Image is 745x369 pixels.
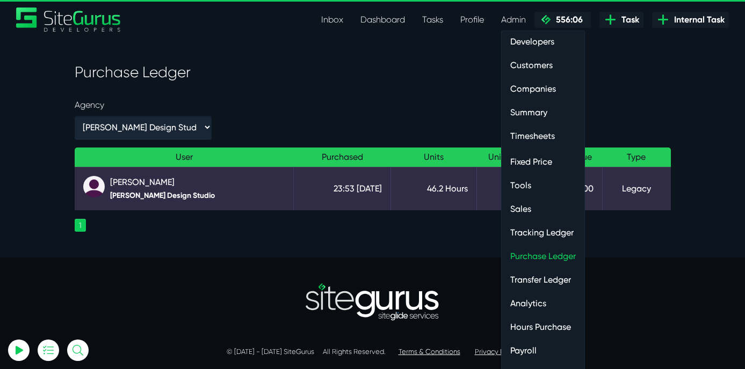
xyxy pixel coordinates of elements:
a: Terms & Conditions [399,348,460,356]
td: Legacy [602,167,670,210]
span: [PERSON_NAME] [110,176,215,202]
a: Profile [452,9,493,31]
td: $0.00 [477,167,537,210]
a: Developers [502,31,584,53]
a: Privacy Policy [475,348,519,356]
a: Tracking Ledger [502,222,584,243]
a: Inbox [313,9,352,31]
th: Purchased [294,147,390,167]
span: Internal Task [670,13,725,26]
a: SiteGurus [16,8,121,32]
a: Companies [502,78,584,100]
th: Units [390,147,476,167]
img: Sitegurus Logo [16,8,121,32]
a: Admin [493,9,534,31]
label: Agency [75,99,104,112]
a: Sales [502,198,584,220]
td: 46.2 Hours [390,167,476,210]
p: Nothing tracked yet! 🙂 [47,61,141,73]
th: User [75,147,294,167]
a: Task [599,12,643,28]
a: Dashboard [352,9,414,31]
a: 1 [75,219,86,232]
th: Type [602,147,670,167]
a: Purchase Ledger [502,246,584,267]
a: Payroll [502,340,584,361]
a: Fixed Price [502,151,584,173]
a: Customers [502,55,584,76]
p: © [DATE] - [DATE] SiteGurus All Rights Reserved. [75,346,671,357]
span: 556:06 [552,14,583,25]
a: Summary [502,102,584,123]
a: Analytics [502,293,584,314]
span: [PERSON_NAME] Design Studio [110,191,215,200]
span: Task [617,13,639,26]
a: Transfer Ledger [502,269,584,291]
th: Unit Rate [477,147,537,167]
a: Internal Task [652,12,729,28]
a: Tasks [414,9,452,31]
img: default_qrqg0b.png [83,176,105,197]
a: Hours Purchase [502,316,584,338]
h3: Purchase Ledger [75,63,671,82]
td: 23:53 [DATE] [294,167,390,210]
a: 556:06 [534,12,591,28]
a: Timesheets [502,126,584,147]
a: Tools [502,175,584,196]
